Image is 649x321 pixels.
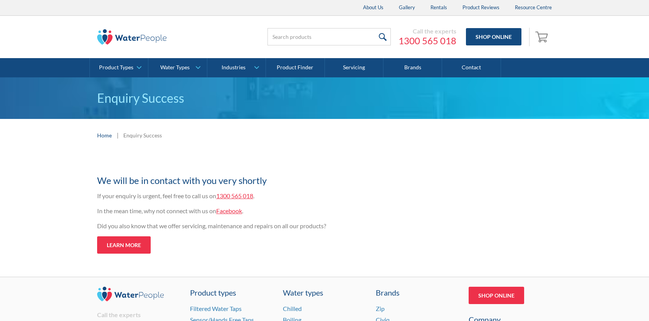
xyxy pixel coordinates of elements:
a: Product Types [90,58,148,77]
a: Product Finder [266,58,324,77]
h1: Thank you for your enquiry [97,159,398,170]
a: Industries [207,58,266,77]
div: Water Types [160,64,190,71]
a: Water types [283,287,366,298]
h2: We will be in contact with you very shortly [97,174,398,187]
a: Water Types [148,58,207,77]
p: Did you also know that we offer servicing, maintenance and repairs on all our products? [97,221,398,231]
img: shopping cart [535,30,550,43]
p: If your enquiry is urgent, feel free to call us on . [97,191,398,201]
a: Servicing [325,58,383,77]
a: Home [97,131,112,139]
p: In the mean time, why not connect with us on . [97,206,398,216]
a: Shop Online [469,287,524,304]
a: Facebook [216,207,242,214]
input: Search products [267,28,391,45]
div: Product Types [99,64,133,71]
div: Brands [376,287,459,298]
a: Open cart [533,28,552,46]
a: Learn more [97,236,151,254]
p: Enquiry Success [97,89,552,107]
a: Shop Online [466,28,521,45]
div: Call the experts [97,311,180,319]
a: Zip [376,305,385,312]
a: Contact [442,58,501,77]
div: Industries [222,64,245,71]
div: Enquiry Success [123,131,162,139]
a: Filtered Water Taps [190,305,242,312]
a: 1300 565 018 [398,35,456,47]
a: 1300 565 018 [216,192,253,199]
div: | [116,130,119,140]
img: The Water People [97,29,166,45]
div: Call the experts [398,27,456,35]
a: Chilled [283,305,302,312]
a: Brands [383,58,442,77]
a: Product types [190,287,273,298]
